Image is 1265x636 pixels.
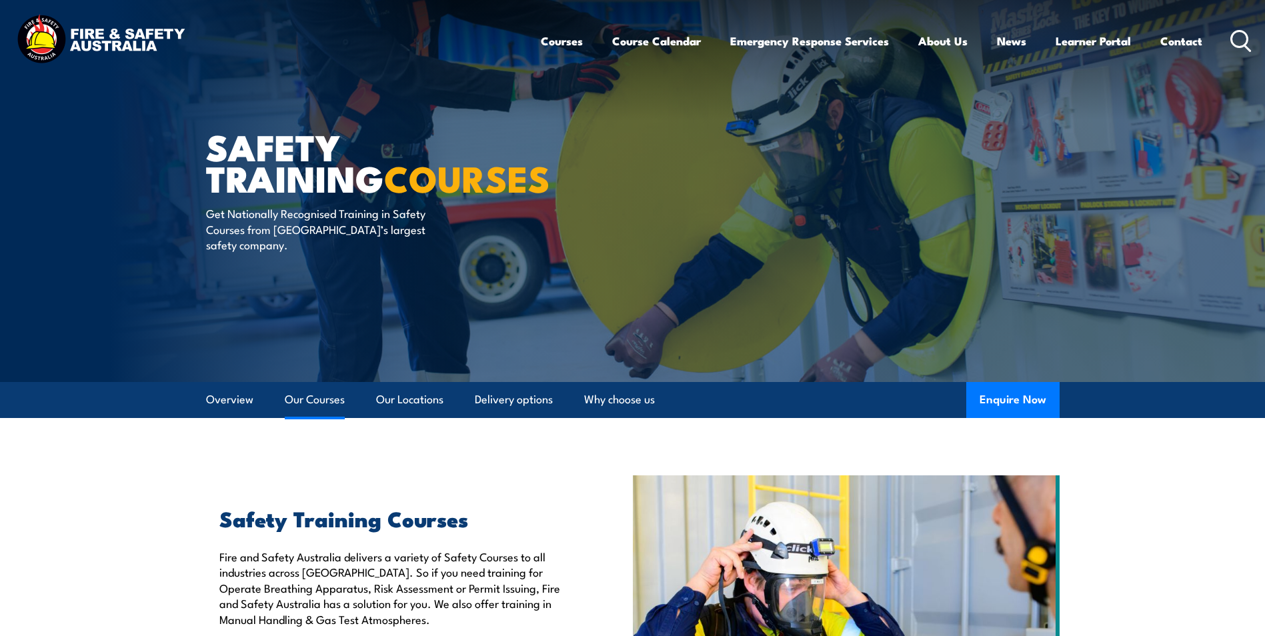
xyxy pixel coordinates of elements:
[475,382,553,417] a: Delivery options
[219,549,571,627] p: Fire and Safety Australia delivers a variety of Safety Courses to all industries across [GEOGRAPH...
[1160,23,1202,59] a: Contact
[966,382,1060,418] button: Enquire Now
[584,382,655,417] a: Why choose us
[612,23,701,59] a: Course Calendar
[219,509,571,527] h2: Safety Training Courses
[384,149,550,205] strong: COURSES
[918,23,968,59] a: About Us
[206,131,535,193] h1: Safety Training
[541,23,583,59] a: Courses
[1056,23,1131,59] a: Learner Portal
[206,205,449,252] p: Get Nationally Recognised Training in Safety Courses from [GEOGRAPHIC_DATA]’s largest safety comp...
[997,23,1026,59] a: News
[206,382,253,417] a: Overview
[285,382,345,417] a: Our Courses
[376,382,443,417] a: Our Locations
[730,23,889,59] a: Emergency Response Services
